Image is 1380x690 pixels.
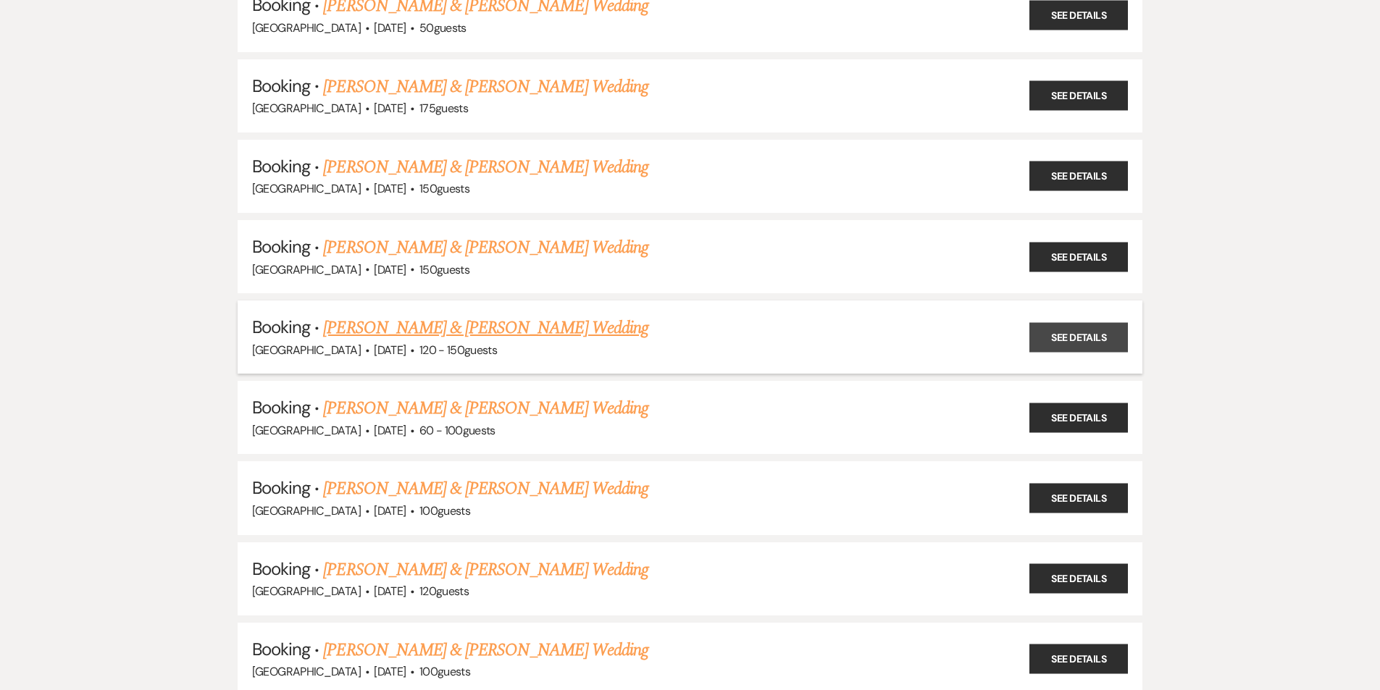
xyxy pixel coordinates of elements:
[252,558,310,580] span: Booking
[252,476,310,499] span: Booking
[252,638,310,660] span: Booking
[1029,242,1128,272] a: See Details
[252,155,310,177] span: Booking
[419,181,469,196] span: 150 guests
[252,503,361,518] span: [GEOGRAPHIC_DATA]
[1029,81,1128,111] a: See Details
[374,423,406,438] span: [DATE]
[252,396,310,418] span: Booking
[252,20,361,35] span: [GEOGRAPHIC_DATA]
[419,342,497,358] span: 120 - 150 guests
[323,557,648,583] a: [PERSON_NAME] & [PERSON_NAME] Wedding
[419,101,468,116] span: 175 guests
[252,316,310,338] span: Booking
[1029,564,1128,594] a: See Details
[323,235,648,261] a: [PERSON_NAME] & [PERSON_NAME] Wedding
[374,20,406,35] span: [DATE]
[323,315,648,341] a: [PERSON_NAME] & [PERSON_NAME] Wedding
[419,20,467,35] span: 50 guests
[374,664,406,679] span: [DATE]
[419,584,469,599] span: 120 guests
[252,342,361,358] span: [GEOGRAPHIC_DATA]
[323,154,648,180] a: [PERSON_NAME] & [PERSON_NAME] Wedding
[323,395,648,421] a: [PERSON_NAME] & [PERSON_NAME] Wedding
[374,584,406,599] span: [DATE]
[1029,403,1128,432] a: See Details
[374,503,406,518] span: [DATE]
[1029,322,1128,352] a: See Details
[374,262,406,277] span: [DATE]
[323,637,648,663] a: [PERSON_NAME] & [PERSON_NAME] Wedding
[323,476,648,502] a: [PERSON_NAME] & [PERSON_NAME] Wedding
[419,664,470,679] span: 100 guests
[1029,161,1128,191] a: See Details
[374,342,406,358] span: [DATE]
[252,664,361,679] span: [GEOGRAPHIC_DATA]
[323,74,648,100] a: [PERSON_NAME] & [PERSON_NAME] Wedding
[374,101,406,116] span: [DATE]
[1029,484,1128,513] a: See Details
[374,181,406,196] span: [DATE]
[252,101,361,116] span: [GEOGRAPHIC_DATA]
[252,75,310,97] span: Booking
[419,503,470,518] span: 100 guests
[419,423,495,438] span: 60 - 100 guests
[252,235,310,258] span: Booking
[419,262,469,277] span: 150 guests
[252,423,361,438] span: [GEOGRAPHIC_DATA]
[252,584,361,599] span: [GEOGRAPHIC_DATA]
[252,262,361,277] span: [GEOGRAPHIC_DATA]
[1029,644,1128,674] a: See Details
[252,181,361,196] span: [GEOGRAPHIC_DATA]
